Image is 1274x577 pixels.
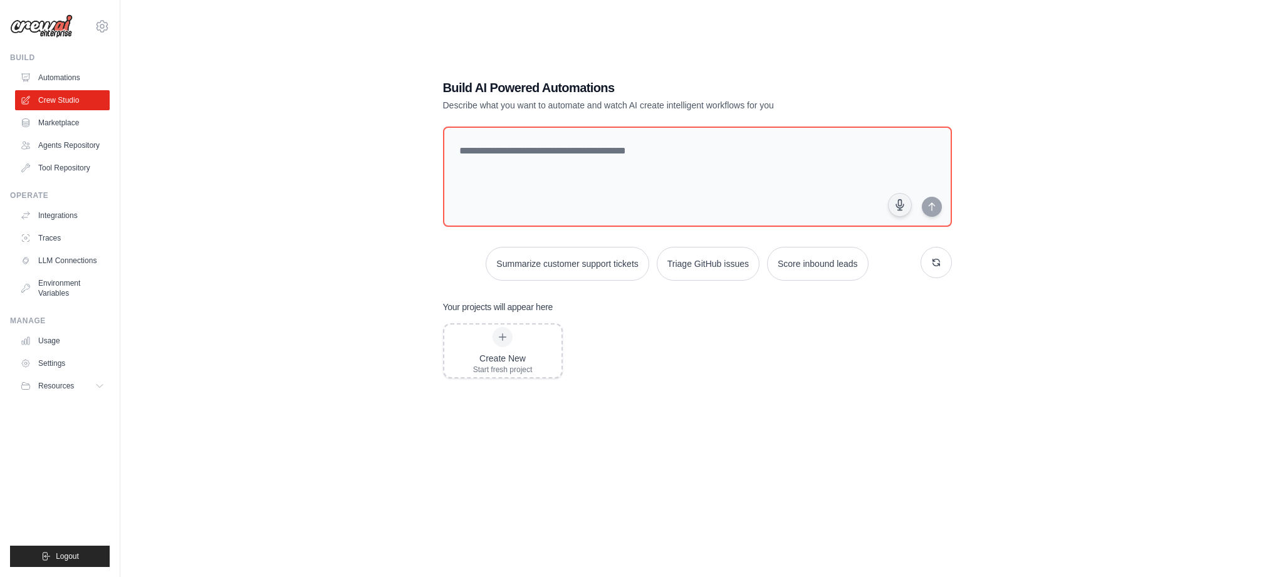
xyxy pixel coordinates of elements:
[657,247,760,281] button: Triage GitHub issues
[486,247,649,281] button: Summarize customer support tickets
[10,316,110,326] div: Manage
[15,68,110,88] a: Automations
[15,251,110,271] a: LLM Connections
[10,14,73,38] img: Logo
[15,331,110,351] a: Usage
[443,301,553,313] h3: Your projects will appear here
[38,381,74,391] span: Resources
[15,90,110,110] a: Crew Studio
[56,551,79,561] span: Logout
[1211,517,1274,577] iframe: Chat Widget
[473,365,533,375] div: Start fresh project
[888,193,912,217] button: Click to speak your automation idea
[767,247,869,281] button: Score inbound leads
[15,135,110,155] a: Agents Repository
[10,53,110,63] div: Build
[15,228,110,248] a: Traces
[15,273,110,303] a: Environment Variables
[15,353,110,373] a: Settings
[443,99,864,112] p: Describe what you want to automate and watch AI create intelligent workflows for you
[15,113,110,133] a: Marketplace
[473,352,533,365] div: Create New
[443,79,864,96] h1: Build AI Powered Automations
[15,205,110,226] a: Integrations
[10,190,110,200] div: Operate
[921,247,952,278] button: Get new suggestions
[10,546,110,567] button: Logout
[15,158,110,178] a: Tool Repository
[15,376,110,396] button: Resources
